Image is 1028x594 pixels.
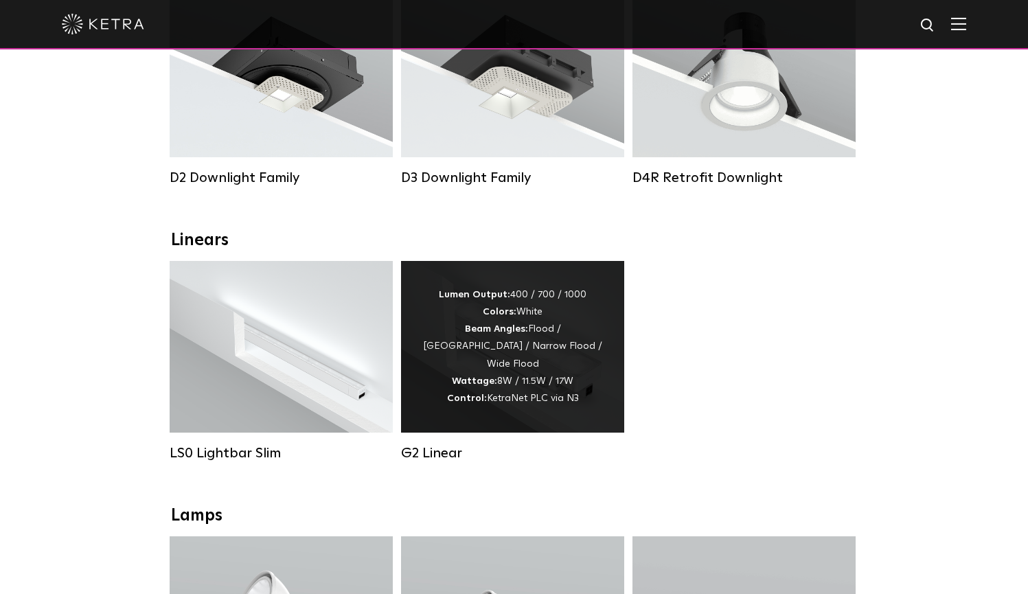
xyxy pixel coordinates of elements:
[170,261,393,460] a: LS0 Lightbar Slim Lumen Output:200 / 350Colors:White / BlackControl:X96 Controller
[452,376,497,386] strong: Wattage:
[447,393,487,403] strong: Control:
[422,286,604,407] div: 400 / 700 / 1000 White Flood / [GEOGRAPHIC_DATA] / Narrow Flood / Wide Flood 8W / 11.5W / 17W Ket...
[401,170,624,186] div: D3 Downlight Family
[170,445,393,461] div: LS0 Lightbar Slim
[951,17,966,30] img: Hamburger%20Nav.svg
[170,170,393,186] div: D2 Downlight Family
[632,170,856,186] div: D4R Retrofit Downlight
[483,307,516,317] strong: Colors:
[401,445,624,461] div: G2 Linear
[920,17,937,34] img: search icon
[401,261,624,460] a: G2 Linear Lumen Output:400 / 700 / 1000Colors:WhiteBeam Angles:Flood / [GEOGRAPHIC_DATA] / Narrow...
[62,14,144,34] img: ketra-logo-2019-white
[171,231,858,251] div: Linears
[465,324,528,334] strong: Beam Angles:
[439,290,510,299] strong: Lumen Output:
[171,506,858,526] div: Lamps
